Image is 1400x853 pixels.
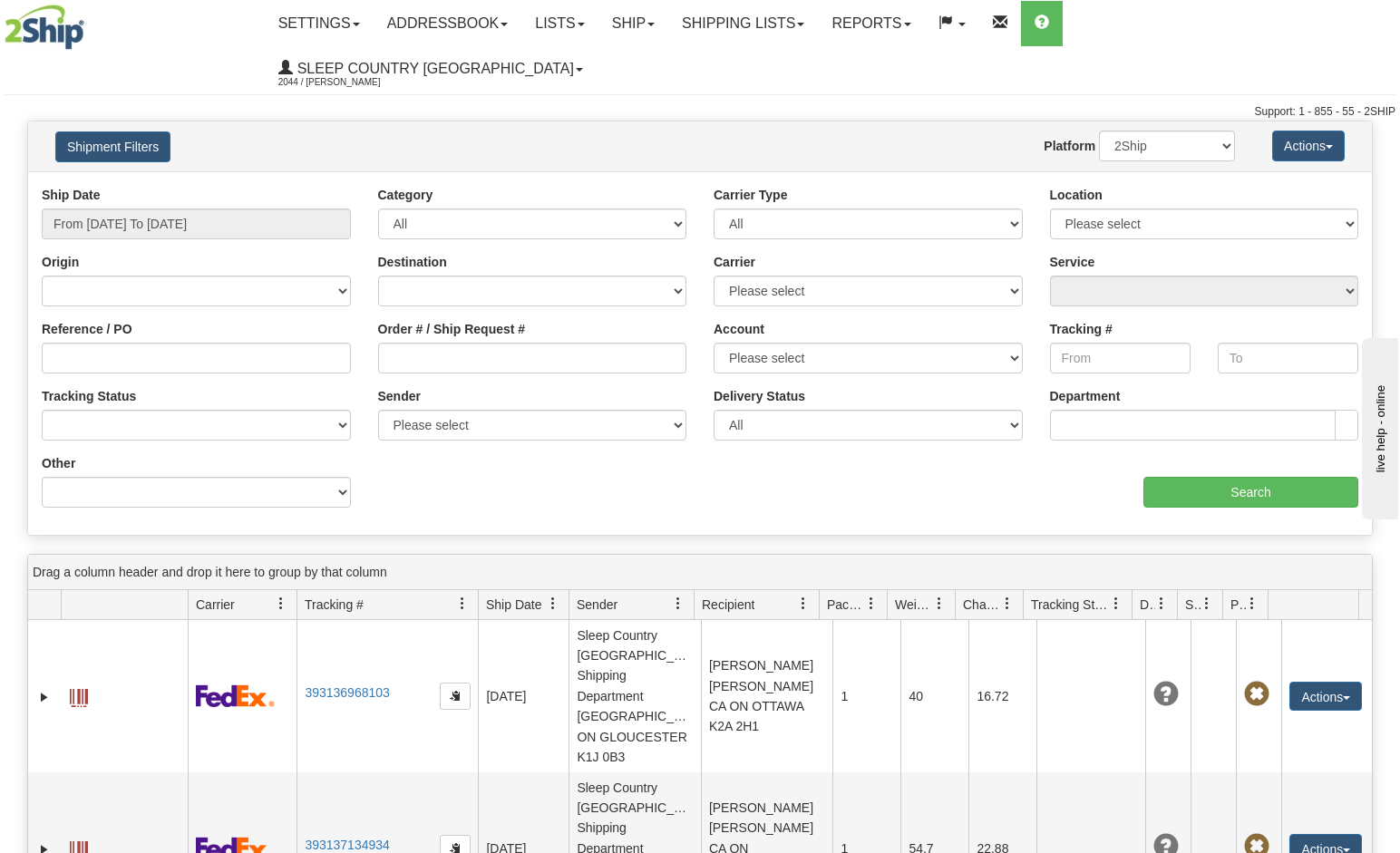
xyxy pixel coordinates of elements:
[714,186,787,204] label: Carrier Type
[1358,334,1398,519] iframe: chat widget
[663,588,694,619] a: Sender filter column settings
[577,596,617,614] span: Sender
[378,320,526,338] label: Order # / Ship Request #
[265,1,374,46] a: Settings
[486,596,541,614] span: Ship Date
[895,596,933,614] span: Weight
[1218,343,1358,373] input: To
[55,131,170,162] button: Shipment Filters
[1230,596,1246,614] span: Pickup Status
[788,588,819,619] a: Recipient filter column settings
[963,596,1001,614] span: Charge
[569,620,701,772] td: Sleep Country [GEOGRAPHIC_DATA] Shipping Department [GEOGRAPHIC_DATA] ON GLOUCESTER K1J 0B3
[521,1,598,46] a: Lists
[1050,186,1103,204] label: Location
[278,73,414,92] span: 2044 / [PERSON_NAME]
[1050,343,1191,373] input: From
[196,596,235,614] span: Carrier
[702,596,754,614] span: Recipient
[266,588,297,619] a: Carrier filter column settings
[447,588,478,619] a: Tracking # filter column settings
[378,253,447,271] label: Destination
[14,15,168,29] div: live help - online
[832,620,900,772] td: 1
[305,838,389,852] a: 393137134934
[42,387,136,405] label: Tracking Status
[900,620,968,772] td: 40
[668,1,818,46] a: Shipping lists
[440,683,471,710] button: Copy to clipboard
[196,684,275,707] img: 2 - FedEx Express®
[924,588,955,619] a: Weight filter column settings
[1146,588,1177,619] a: Delivery Status filter column settings
[1050,253,1095,271] label: Service
[968,620,1036,772] td: 16.72
[42,320,132,338] label: Reference / PO
[478,620,569,772] td: [DATE]
[293,61,574,76] span: Sleep Country [GEOGRAPHIC_DATA]
[1272,131,1345,161] button: Actions
[5,104,1395,120] div: Support: 1 - 855 - 55 - 2SHIP
[1101,588,1132,619] a: Tracking Status filter column settings
[42,253,79,271] label: Origin
[992,588,1023,619] a: Charge filter column settings
[378,186,433,204] label: Category
[378,387,421,405] label: Sender
[42,186,101,204] label: Ship Date
[5,5,84,50] img: logo2044.jpg
[28,555,1372,590] div: grid grouping header
[856,588,887,619] a: Packages filter column settings
[818,1,924,46] a: Reports
[1153,682,1179,707] span: Unknown
[1237,588,1268,619] a: Pickup Status filter column settings
[42,454,75,472] label: Other
[714,387,805,405] label: Delivery Status
[1185,596,1201,614] span: Shipment Issues
[827,596,865,614] span: Packages
[35,688,53,706] a: Expand
[714,253,755,271] label: Carrier
[374,1,522,46] a: Addressbook
[70,681,88,710] a: Label
[714,320,764,338] label: Account
[305,596,364,614] span: Tracking #
[265,46,597,92] a: Sleep Country [GEOGRAPHIC_DATA] 2044 / [PERSON_NAME]
[598,1,668,46] a: Ship
[1289,682,1362,711] button: Actions
[1244,682,1269,707] span: Pickup Not Assigned
[701,620,833,772] td: [PERSON_NAME] [PERSON_NAME] CA ON OTTAWA K2A 2H1
[1050,387,1121,405] label: Department
[1050,320,1113,338] label: Tracking #
[1044,137,1095,155] label: Platform
[1140,596,1155,614] span: Delivery Status
[305,685,389,700] a: 393136968103
[1191,588,1222,619] a: Shipment Issues filter column settings
[1143,477,1358,508] input: Search
[538,588,569,619] a: Ship Date filter column settings
[1031,596,1110,614] span: Tracking Status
